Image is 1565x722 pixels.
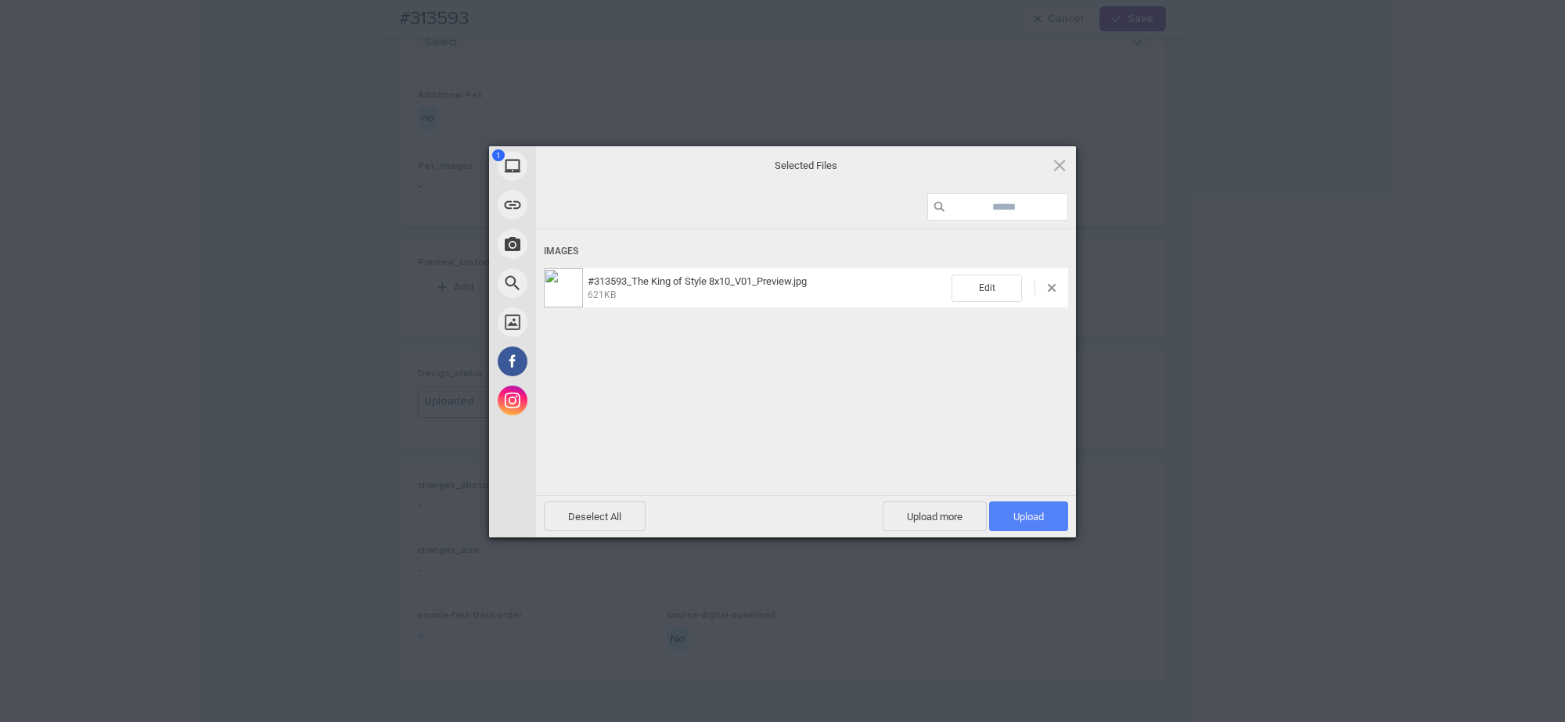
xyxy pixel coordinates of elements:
span: 621KB [588,289,616,300]
div: Web Search [489,264,677,303]
span: Click here or hit ESC to close picker [1051,156,1068,174]
div: Link (URL) [489,185,677,225]
div: My Device [489,146,677,185]
span: #313593_The King of Style 8x10_V01_Preview.jpg [583,275,952,301]
span: Selected Files [649,158,962,172]
img: 12226a33-3cb0-441c-a8ff-0e384efc61ac [544,268,583,307]
span: Upload [1013,511,1044,523]
span: Upload more [883,501,987,531]
div: Unsplash [489,303,677,342]
span: Deselect All [544,501,646,531]
div: Images [544,237,1068,266]
div: Instagram [489,381,677,420]
span: Edit [952,275,1022,302]
div: Facebook [489,342,677,381]
span: Upload [989,501,1068,531]
span: #313593_The King of Style 8x10_V01_Preview.jpg [588,275,807,287]
div: Take Photo [489,225,677,264]
span: 1 [492,149,505,161]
